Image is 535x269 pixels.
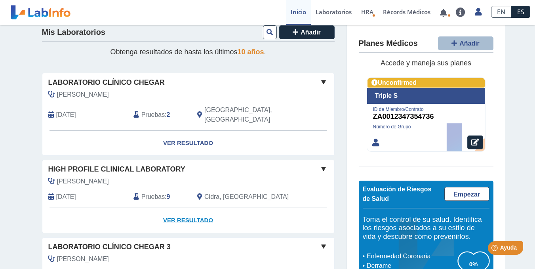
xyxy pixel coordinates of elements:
[204,192,289,202] span: Cidra, PR
[167,111,170,118] b: 2
[57,254,109,264] span: Cedeno Villavicencio, Maria
[491,6,511,18] a: EN
[444,187,489,201] a: Empezar
[141,192,165,202] span: Pruebas
[279,25,335,39] button: Añadir
[361,8,373,16] span: HRA
[459,40,480,47] span: Añadir
[128,105,191,124] div: :
[301,29,321,36] span: Añadir
[56,192,76,202] span: 2024-11-16
[438,37,493,51] button: Añadir
[42,28,105,37] h4: Mis Laboratorios
[453,191,480,198] span: Empezar
[511,6,530,18] a: ES
[57,90,109,99] span: Rios Gonzalez, Felix
[56,110,76,120] span: 2025-04-25
[141,110,165,120] span: Pruebas
[465,238,526,260] iframe: Help widget launcher
[167,193,170,200] b: 9
[48,242,171,252] span: Laboratorio Clínico Chegar 3
[365,252,458,261] li: Enfermedad Coronaria
[238,48,264,56] span: 10 años
[359,39,418,48] h4: Planes Médicos
[110,48,266,56] span: Obtenga resultados de hasta los últimos .
[57,177,109,186] span: Robles, Edna
[381,59,471,67] span: Accede y maneja sus planes
[363,216,489,241] h5: Toma el control de su salud. Identifica los riesgos asociados a su estilo de vida y descubre cómo...
[363,186,432,202] span: Evaluación de Riesgos de Salud
[204,105,292,124] span: Rio Grande, PR
[128,192,191,202] div: :
[42,131,334,156] a: Ver Resultado
[458,259,489,269] h3: 0%
[42,208,334,233] a: Ver Resultado
[48,77,165,88] span: Laboratorio Clínico Chegar
[48,164,185,175] span: High Profile Clinical Laboratory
